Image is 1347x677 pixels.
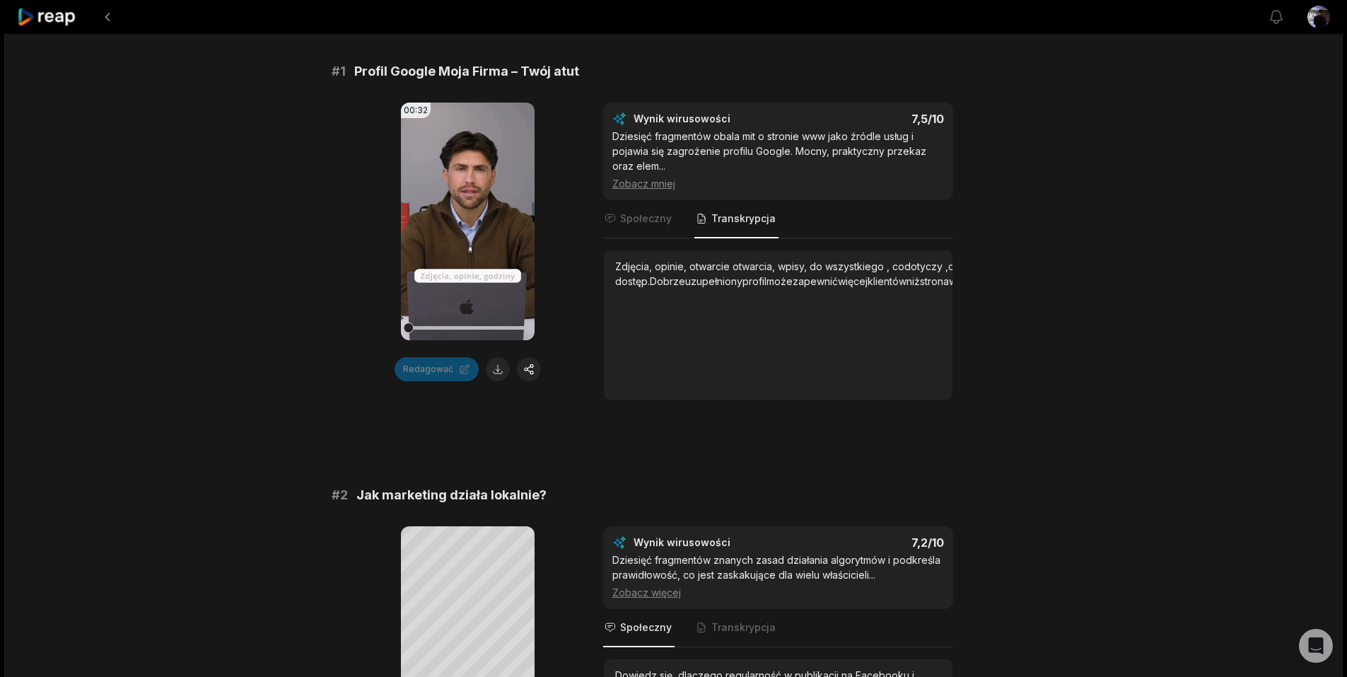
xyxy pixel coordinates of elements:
[615,260,652,272] font: Zdjęcia,
[612,586,681,598] font: Zobacz więcej
[1299,629,1333,663] div: Otwórz komunikator interkomowy
[620,621,672,633] font: Społeczny
[655,260,687,272] font: opinie,
[603,200,953,238] nav: Karty
[892,260,904,272] font: co
[928,112,944,126] font: /10
[659,160,665,172] font: ...
[612,178,675,190] font: Zobacz mniej
[634,536,730,548] font: Wynik wirusowości
[612,554,940,581] font: Dziesięć fragmentów znanych zasad działania algorytmów i podkreśla prawidłowość, co jest zaskakuj...
[689,260,730,272] font: otwarcie
[911,536,928,550] font: 7,2
[733,260,775,272] font: otwarcia,
[711,212,776,224] font: Transkrypcja
[949,275,974,287] font: www.
[354,64,579,79] font: Profil Google Moja Firma – Twój atut
[356,487,547,502] font: Jak marketing działa lokalnie?
[742,275,766,287] font: profil
[904,260,943,272] font: dotyczy
[810,260,822,272] font: do
[395,357,479,381] button: Redagować
[778,260,807,272] font: wpisy,
[793,275,838,287] font: zapewnić
[945,260,948,272] font: ,
[332,487,340,502] font: #
[825,260,890,272] font: wszystkiego ,
[948,260,965,272] font: czy
[650,275,685,287] font: Dobrze
[928,536,944,550] font: /10
[340,64,346,79] font: 1
[403,364,453,374] font: Redagować
[711,621,776,633] font: Transkrypcja
[906,275,920,287] font: niż
[612,130,926,172] font: Dziesięć fragmentów obala mit o stronie www jako źródle usług i pojawia się zagrożenie profilu Go...
[911,112,928,126] font: 7,5
[920,275,949,287] font: strona
[766,275,793,287] font: może
[838,275,868,287] font: więcej
[685,275,742,287] font: uzupełniony
[340,487,348,502] font: 2
[603,609,953,647] nav: Karty
[634,112,730,125] font: Wynik wirusowości
[869,569,875,581] font: ...
[868,275,906,287] font: klientów
[620,212,672,224] font: Społeczny
[332,64,340,79] font: #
